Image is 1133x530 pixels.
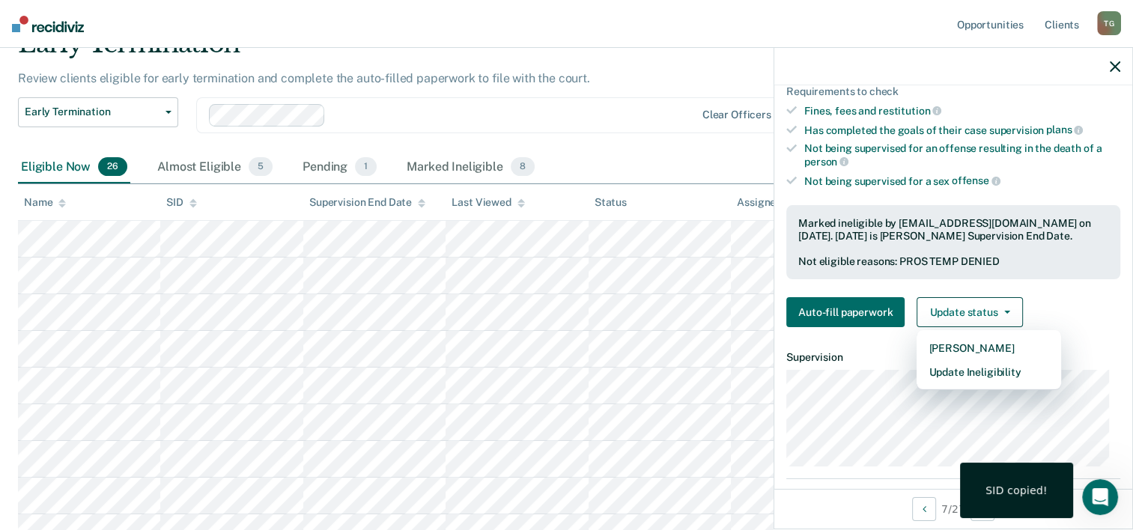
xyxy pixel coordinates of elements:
[804,142,1120,168] div: Not being supervised for an offense resulting in the death of a
[309,196,425,209] div: Supervision End Date
[912,497,936,521] button: Previous Opportunity
[737,196,807,209] div: Assigned to
[511,157,535,177] span: 8
[804,156,848,168] span: person
[404,151,538,184] div: Marked Ineligible
[786,297,905,327] button: Auto-fill paperwork
[1046,124,1083,135] span: plans
[804,174,1120,188] div: Not being supervised for a sex
[798,255,1108,268] div: Not eligible reasons: PROS TEMP DENIED
[786,297,911,327] a: Navigate to form link
[166,196,197,209] div: SID
[774,489,1132,529] div: 7 / 27
[952,174,1000,186] span: offense
[804,124,1120,137] div: Has completed the goals of their case supervision
[12,16,84,32] img: Recidiviz
[878,105,941,117] span: restitution
[249,157,273,177] span: 5
[786,351,1120,364] dt: Supervision
[917,336,1061,360] button: [PERSON_NAME]
[452,196,524,209] div: Last Viewed
[702,109,771,121] div: Clear officers
[595,196,627,209] div: Status
[98,157,127,177] span: 26
[18,71,590,85] p: Review clients eligible for early termination and complete the auto-filled paperwork to file with...
[917,297,1022,327] button: Update status
[985,484,1048,497] div: SID copied!
[300,151,380,184] div: Pending
[1082,479,1118,515] iframe: Intercom live chat
[24,196,66,209] div: Name
[18,28,868,71] div: Early Termination
[355,157,377,177] span: 1
[786,85,1120,98] div: Requirements to check
[804,104,1120,118] div: Fines, fees and
[18,151,130,184] div: Eligible Now
[25,106,160,118] span: Early Termination
[798,217,1108,243] div: Marked ineligible by [EMAIL_ADDRESS][DOMAIN_NAME] on [DATE]. [DATE] is [PERSON_NAME] Supervision ...
[1097,11,1121,35] div: T G
[154,151,276,184] div: Almost Eligible
[917,360,1061,384] button: Update Ineligibility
